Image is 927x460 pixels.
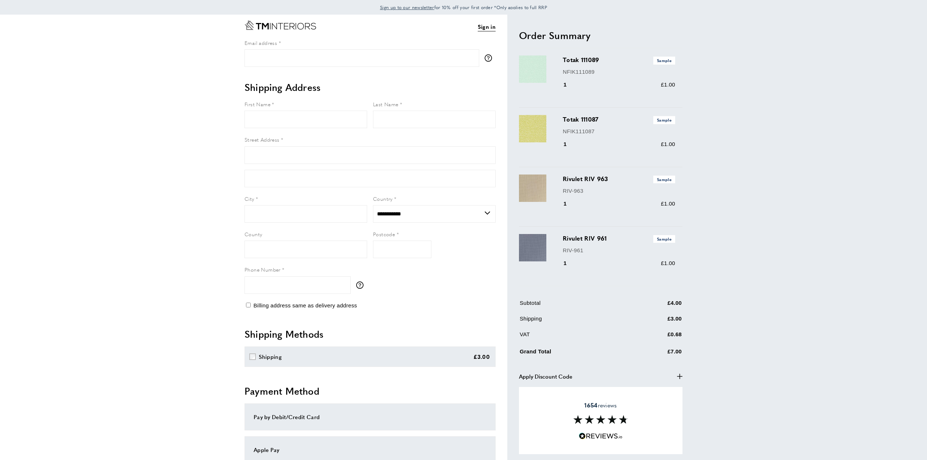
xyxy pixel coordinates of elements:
h2: Shipping Methods [245,327,496,341]
td: Shipping [520,314,631,329]
img: Reviews.io 5 stars [579,433,623,440]
span: Last Name [373,100,399,108]
a: Sign up to our newsletter [380,4,434,11]
td: Grand Total [520,346,631,361]
div: Apple Pay [254,445,486,454]
span: Postcode [373,230,395,238]
span: Sample [653,176,675,183]
span: Billing address same as delivery address [253,302,357,308]
span: £1.00 [661,260,675,266]
img: Rivulet RIV 963 [519,175,546,202]
h3: Rivulet RIV 963 [563,175,675,183]
div: 1 [563,140,577,149]
div: Shipping [259,352,282,361]
td: VAT [520,330,631,344]
span: Sample [653,235,675,243]
p: RIV-961 [563,246,675,255]
td: £3.00 [631,314,682,329]
td: Subtotal [520,299,631,313]
h3: Totak 111087 [563,115,675,124]
h3: Totak 111089 [563,55,675,64]
span: Sample [653,57,675,64]
h2: Order Summary [519,29,682,42]
div: 1 [563,199,577,208]
a: Go to Home page [245,20,316,30]
span: Country [373,195,393,202]
span: County [245,230,262,238]
span: for 10% off your first order *Only applies to full RRP [380,4,547,11]
p: NFIK111087 [563,127,675,136]
div: 1 [563,259,577,268]
button: More information [356,281,367,289]
td: £4.00 [631,299,682,313]
button: More information [485,54,496,62]
input: Billing address same as delivery address [246,303,251,307]
span: £1.00 [661,81,675,88]
span: City [245,195,254,202]
strong: 1654 [584,401,597,409]
div: £3.00 [473,352,490,361]
span: Sample [653,116,675,124]
span: £1.00 [661,200,675,207]
img: Totak 111087 [519,115,546,142]
div: 1 [563,80,577,89]
h2: Payment Method [245,384,496,398]
p: RIV-963 [563,187,675,195]
h2: Shipping Address [245,81,496,94]
span: First Name [245,100,270,108]
span: Phone Number [245,266,281,273]
img: Reviews section [573,415,628,424]
img: Totak 111089 [519,55,546,83]
a: Sign in [478,22,496,31]
span: Street Address [245,136,280,143]
td: £0.68 [631,330,682,344]
span: £1.00 [661,141,675,147]
span: reviews [584,402,617,409]
span: Apply Discount Code [519,372,572,381]
div: Pay by Debit/Credit Card [254,413,486,421]
td: £7.00 [631,346,682,361]
img: Rivulet RIV 961 [519,234,546,261]
h3: Rivulet RIV 961 [563,234,675,243]
span: Email address [245,39,277,46]
p: NFIK111089 [563,68,675,76]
